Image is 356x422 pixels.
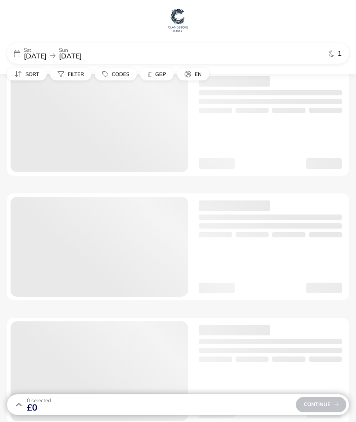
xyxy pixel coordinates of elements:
[24,51,47,61] span: [DATE]
[25,71,39,78] span: Sort
[27,397,51,404] span: 0 Selected
[7,68,50,80] naf-pibe-menu-bar-item: Sort
[148,70,152,79] i: £
[95,68,137,80] button: Codes
[7,68,47,80] button: Sort
[195,71,202,78] span: en
[24,47,47,53] p: Sat
[27,404,51,412] span: £0
[296,397,346,412] div: Continue
[177,68,213,80] naf-pibe-menu-bar-item: en
[155,71,166,78] span: GBP
[68,71,84,78] span: Filter
[177,68,209,80] button: en
[50,68,91,80] button: Filter
[140,68,174,80] button: £GBP
[59,47,82,53] p: Sun
[7,43,349,64] div: Sat[DATE]Sun[DATE]1
[338,50,342,57] span: 1
[50,68,95,80] naf-pibe-menu-bar-item: Filter
[140,68,177,80] naf-pibe-menu-bar-item: £GBP
[59,51,82,61] span: [DATE]
[304,402,339,407] span: Continue
[167,7,189,33] img: Main Website
[95,68,140,80] naf-pibe-menu-bar-item: Codes
[112,71,129,78] span: Codes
